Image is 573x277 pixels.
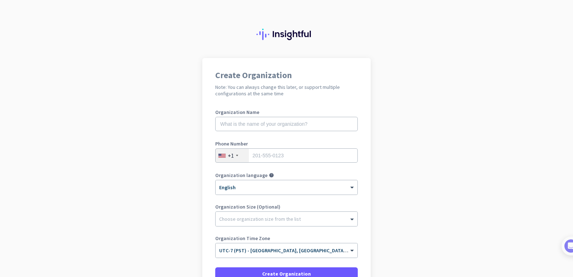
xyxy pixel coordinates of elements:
label: Organization language [215,173,268,178]
label: Organization Name [215,110,358,115]
label: Phone Number [215,141,358,146]
label: Organization Size (Optional) [215,204,358,209]
input: What is the name of your organization? [215,117,358,131]
h1: Create Organization [215,71,358,80]
i: help [269,173,274,178]
img: Insightful [256,29,317,40]
div: +1 [228,152,234,159]
label: Organization Time Zone [215,236,358,241]
input: 201-555-0123 [215,148,358,163]
h2: Note: You can always change this later, or support multiple configurations at the same time [215,84,358,97]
